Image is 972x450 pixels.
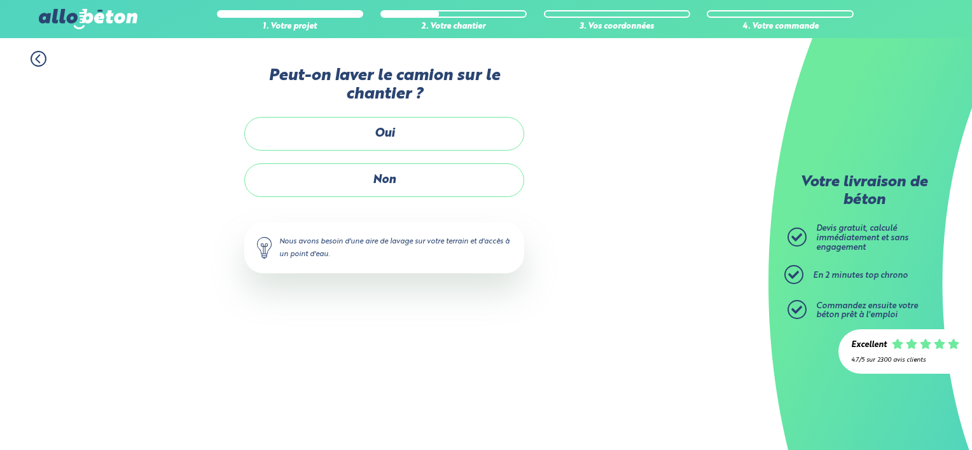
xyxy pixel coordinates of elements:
iframe: Help widget launcher [859,400,958,436]
div: 3. Vos coordonnées [544,22,690,32]
label: Oui [244,117,524,151]
div: 2. Votre chantier [380,22,527,32]
label: Non [244,163,524,197]
div: 1. Votre projet [217,22,363,32]
div: 4. Votre commande [707,22,853,32]
label: Peut-on laver le camion sur le chantier ? [244,67,524,104]
div: Nous avons besoin d'une aire de lavage sur votre terrain et d'accès à un point d'eau. [244,222,524,273]
img: allobéton [39,9,137,29]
